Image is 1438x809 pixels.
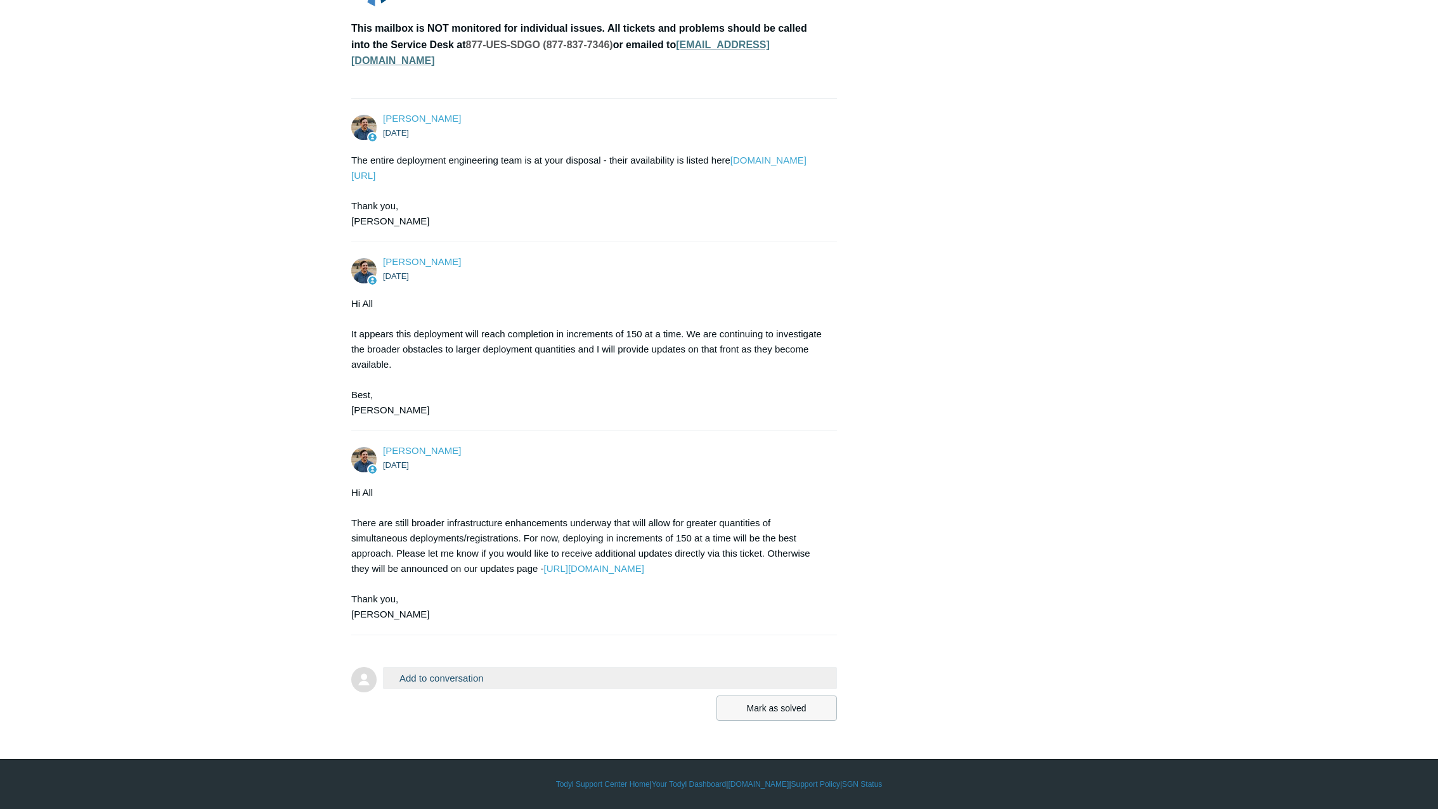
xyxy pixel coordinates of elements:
[728,779,789,790] a: [DOMAIN_NAME]
[383,128,409,138] time: 08/27/2025, 17:24
[351,23,807,50] span: This mailbox is NOT monitored for individual issues. All tickets and problems should be called in...
[383,667,837,689] button: Add to conversation
[383,256,461,267] span: Spencer Grissom
[351,485,824,622] div: Hi All There are still broader infrastructure enhancements underway that will allow for greater q...
[791,779,840,790] a: Support Policy
[383,113,461,124] span: Spencer Grissom
[383,256,461,267] a: [PERSON_NAME]
[652,779,726,790] a: Your Todyl Dashboard
[716,696,837,721] button: Mark as solved
[383,271,409,281] time: 08/28/2025, 14:19
[351,155,806,181] a: [DOMAIN_NAME][URL]
[383,460,409,470] time: 10/03/2025, 10:54
[383,445,461,456] span: Spencer Grissom
[383,113,461,124] a: [PERSON_NAME]
[556,779,650,790] a: Todyl Support Center Home
[383,445,461,456] a: [PERSON_NAME]
[544,563,644,574] a: [URL][DOMAIN_NAME]
[351,296,824,418] div: Hi All It appears this deployment will reach completion in increments of 150 at a time. We are co...
[466,39,613,50] span: 877-UES-SDGO (877-837-7346)
[842,779,882,790] a: SGN Status
[351,779,1087,790] div: | | | |
[351,153,824,229] div: The entire deployment engineering team is at your disposal - their availability is listed here Th...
